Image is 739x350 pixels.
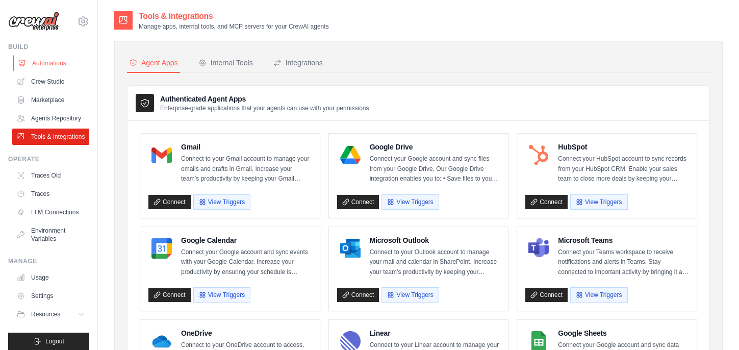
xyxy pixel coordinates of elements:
[570,194,627,210] button: View Triggers
[31,310,60,318] span: Resources
[12,186,89,202] a: Traces
[8,257,89,265] div: Manage
[139,10,329,22] h2: Tools & Integrations
[148,195,191,209] a: Connect
[45,337,64,345] span: Logout
[181,328,312,338] h4: OneDrive
[12,288,89,304] a: Settings
[558,235,689,245] h4: Microsoft Teams
[370,142,500,152] h4: Google Drive
[12,110,89,127] a: Agents Repository
[528,238,549,259] img: Microsoft Teams Logo
[8,12,59,31] img: Logo
[370,154,500,184] p: Connect your Google account and sync files from your Google Drive. Our Google Drive integration e...
[340,238,361,259] img: Microsoft Outlook Logo
[12,167,89,184] a: Traces Old
[558,154,689,184] p: Connect your HubSpot account to sync records from your HubSpot CRM. Enable your sales team to clo...
[8,155,89,163] div: Operate
[525,195,568,209] a: Connect
[12,73,89,90] a: Crew Studio
[193,194,250,210] button: View Triggers
[12,269,89,286] a: Usage
[193,287,250,303] button: View Triggers
[558,247,689,278] p: Connect your Teams workspace to receive notifications and alerts in Teams. Stay connected to impo...
[381,194,439,210] button: View Triggers
[12,306,89,322] button: Resources
[381,287,439,303] button: View Triggers
[181,235,312,245] h4: Google Calendar
[340,145,361,165] img: Google Drive Logo
[558,328,689,338] h4: Google Sheets
[148,288,191,302] a: Connect
[160,104,369,112] p: Enterprise-grade applications that your agents can use with your permissions
[181,142,312,152] h4: Gmail
[370,247,500,278] p: Connect to your Outlook account to manage your mail and calendar in SharePoint. Increase your tea...
[12,129,89,145] a: Tools & Integrations
[196,54,255,73] button: Internal Tools
[273,58,323,68] div: Integrations
[151,238,172,259] img: Google Calendar Logo
[151,145,172,165] img: Gmail Logo
[13,55,90,71] a: Automations
[370,328,500,338] h4: Linear
[570,287,627,303] button: View Triggers
[8,333,89,350] button: Logout
[528,145,549,165] img: HubSpot Logo
[337,195,379,209] a: Connect
[558,142,689,152] h4: HubSpot
[12,222,89,247] a: Environment Variables
[181,247,312,278] p: Connect your Google account and sync events with your Google Calendar. Increase your productivity...
[337,288,379,302] a: Connect
[129,58,178,68] div: Agent Apps
[271,54,325,73] button: Integrations
[8,43,89,51] div: Build
[525,288,568,302] a: Connect
[12,92,89,108] a: Marketplace
[181,154,312,184] p: Connect to your Gmail account to manage your emails and drafts in Gmail. Increase your team’s pro...
[139,22,329,31] p: Manage apps, internal tools, and MCP servers for your CrewAI agents
[160,94,369,104] h3: Authenticated Agent Apps
[12,204,89,220] a: LLM Connections
[127,54,180,73] button: Agent Apps
[370,235,500,245] h4: Microsoft Outlook
[198,58,253,68] div: Internal Tools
